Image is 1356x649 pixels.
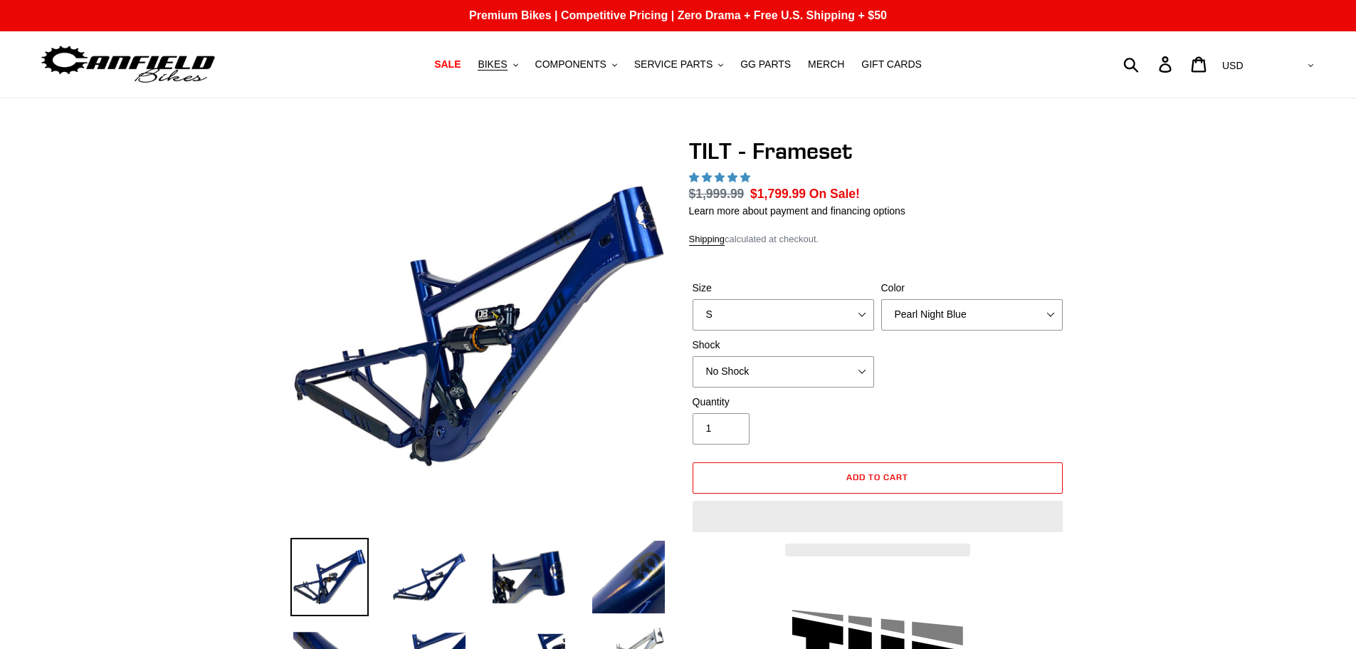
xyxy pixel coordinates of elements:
[689,137,1066,165] h1: TILT - Frameset
[490,538,568,616] img: Load image into Gallery viewer, TILT - Frameset
[861,58,922,71] span: GIFT CARDS
[434,58,461,71] span: SALE
[854,55,929,74] a: GIFT CARDS
[808,58,844,71] span: MERCH
[689,172,753,183] span: 5.00 stars
[733,55,798,74] a: GG PARTS
[801,55,851,74] a: MERCH
[634,58,713,71] span: SERVICE PARTS
[881,281,1063,296] label: Color
[627,55,730,74] button: SERVICE PARTS
[689,234,725,246] a: Shipping
[750,187,806,201] span: $1,799.99
[427,55,468,74] a: SALE
[689,187,745,201] s: $1,999.99
[846,472,908,482] span: Add to cart
[689,205,905,217] a: Learn more about payment and financing options
[689,232,1066,246] div: calculated at checkout.
[809,185,860,203] span: On Sale!
[693,338,874,353] label: Shock
[693,281,874,296] label: Size
[740,58,791,71] span: GG PARTS
[535,58,606,71] span: COMPONENTS
[293,140,665,512] img: TILT - Frameset
[1131,48,1167,80] input: Search
[390,538,468,616] img: Load image into Gallery viewer, TILT - Frameset
[528,55,624,74] button: COMPONENTS
[589,538,668,616] img: Load image into Gallery viewer, TILT - Frameset
[693,462,1063,494] button: Add to cart
[693,395,874,410] label: Quantity
[478,58,507,71] span: BIKES
[290,538,369,616] img: Load image into Gallery viewer, TILT - Frameset
[471,55,525,74] button: BIKES
[39,42,217,87] img: Canfield Bikes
